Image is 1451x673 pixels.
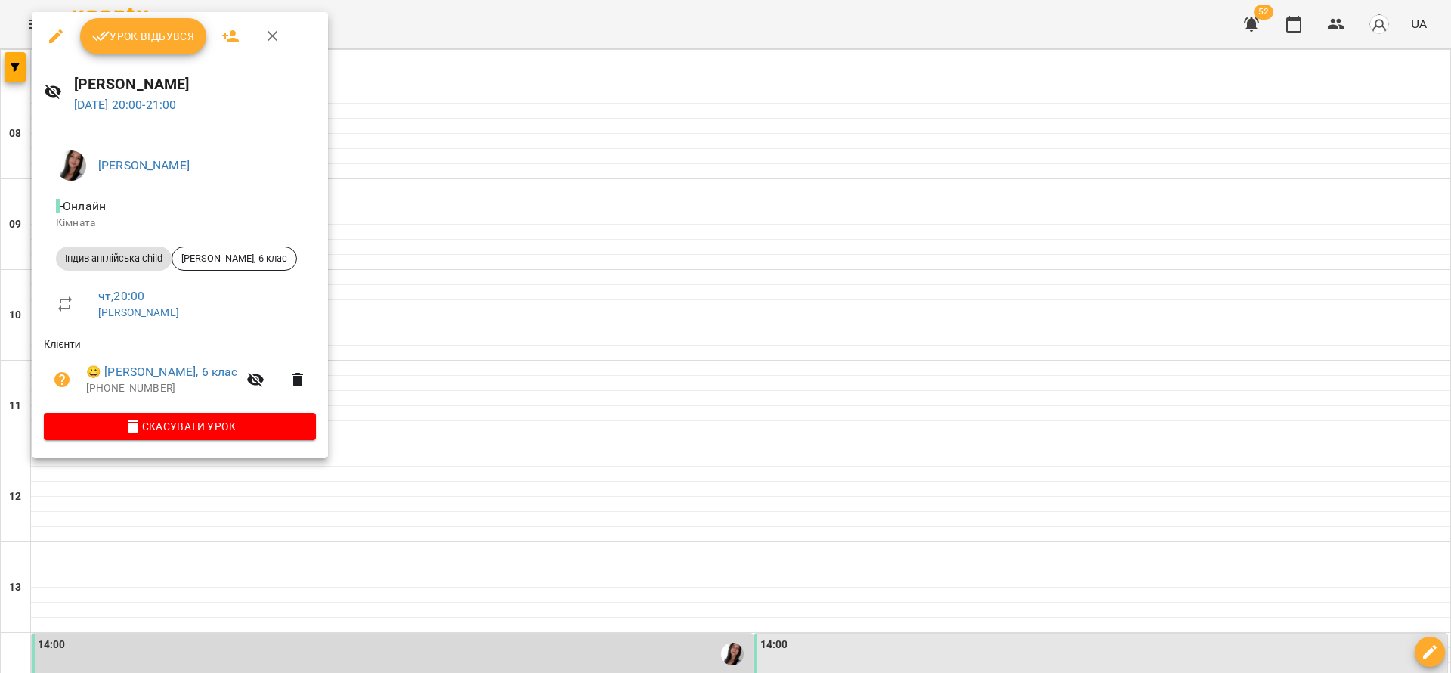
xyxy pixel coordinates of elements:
button: Скасувати Урок [44,413,316,440]
p: [PHONE_NUMBER] [86,381,237,396]
h6: [PERSON_NAME] [74,73,316,96]
button: Візит ще не сплачено. Додати оплату? [44,361,80,398]
a: [PERSON_NAME] [98,306,179,318]
div: [PERSON_NAME], 6 клас [172,247,297,271]
a: 😀 [PERSON_NAME], 6 клас [86,363,237,381]
span: Індив англійська child [56,252,172,265]
a: [DATE] 20:00-21:00 [74,98,177,112]
a: чт , 20:00 [98,289,144,303]
img: 1d6f23e5120c7992040491d1b6c3cd92.jpg [56,150,86,181]
span: [PERSON_NAME], 6 клас [172,252,296,265]
a: [PERSON_NAME] [98,158,190,172]
span: Скасувати Урок [56,417,304,436]
span: - Онлайн [56,199,109,213]
ul: Клієнти [44,336,316,412]
p: Кімната [56,216,304,231]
